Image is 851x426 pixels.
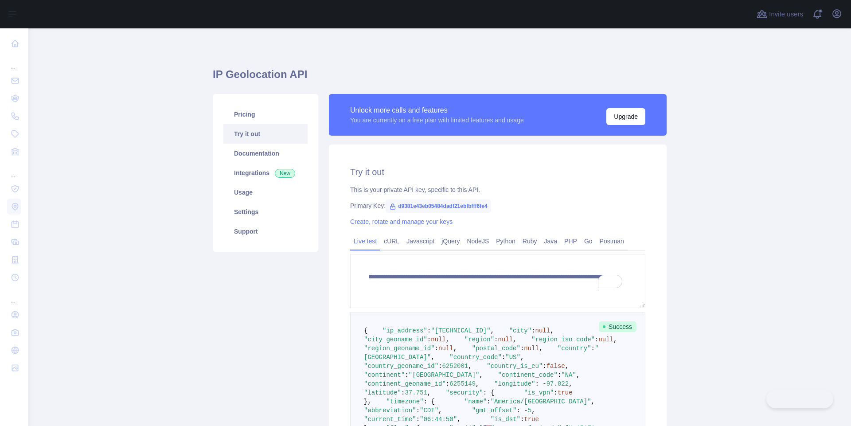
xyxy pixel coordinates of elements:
span: "America/[GEOGRAPHIC_DATA]" [491,398,591,405]
span: : - [517,407,528,414]
span: null [524,345,539,352]
a: Support [223,222,308,241]
span: , [520,354,524,361]
span: "US" [505,354,520,361]
h1: IP Geolocation API [213,67,667,89]
span: true [524,416,539,423]
span: : [558,371,561,379]
a: Usage [223,183,308,202]
iframe: Toggle Customer Support [766,390,833,408]
a: NodeJS [463,234,492,248]
a: Javascript [403,234,438,248]
span: , [438,407,442,414]
span: : [416,416,420,423]
span: : [438,363,442,370]
span: : [520,416,524,423]
span: "region_geoname_id" [364,345,435,352]
span: "is_dst" [491,416,520,423]
span: , [479,371,483,379]
span: "security" [446,389,483,396]
span: "CDT" [420,407,438,414]
span: , [539,345,543,352]
div: Primary Key: [350,201,645,210]
span: : [435,345,438,352]
span: "current_time" [364,416,416,423]
span: , [446,336,449,343]
span: 6255149 [449,380,476,387]
a: Integrations New [223,163,308,183]
textarea: To enrich screen reader interactions, please activate Accessibility in Grammarly extension settings [350,254,645,308]
a: Create, rotate and manage your keys [350,218,453,225]
span: : { [423,398,434,405]
span: , [476,380,479,387]
span: true [558,389,573,396]
span: "[GEOGRAPHIC_DATA]" [409,371,480,379]
div: Unlock more calls and features [350,105,524,116]
a: Ruby [519,234,541,248]
span: "[TECHNICAL_ID]" [431,327,490,334]
span: Invite users [769,9,803,20]
span: 37.751 [405,389,427,396]
span: "name" [465,398,487,405]
span: "continent" [364,371,405,379]
span: Success [599,321,636,332]
span: }, [364,398,371,405]
span: , [491,327,494,334]
span: : [446,380,449,387]
span: : [427,327,431,334]
button: Invite users [755,7,805,21]
span: "timezone" [386,398,423,405]
a: Go [581,234,596,248]
span: 6252001 [442,363,468,370]
span: : [520,345,524,352]
span: false [547,363,565,370]
span: "ip_address" [383,327,427,334]
span: , [591,398,595,405]
span: , [613,336,617,343]
span: : [531,327,535,334]
span: null [598,336,613,343]
span: "is_vpn" [524,389,554,396]
span: "country_geoname_id" [364,363,438,370]
span: "country_code" [449,354,502,361]
span: d9381e43eb05484dadf21ebfbfff6fe4 [386,199,491,213]
div: ... [7,53,21,71]
div: This is your private API key, specific to this API. [350,185,645,194]
a: Try it out [223,124,308,144]
a: Java [541,234,561,248]
button: Upgrade [606,108,645,125]
span: : [554,389,558,396]
span: "region" [465,336,494,343]
span: "06:44:50" [420,416,457,423]
span: New [275,169,295,178]
span: 5 [528,407,531,414]
span: : [427,336,431,343]
h2: Try it out [350,166,645,178]
div: ... [7,161,21,179]
span: , [576,371,580,379]
span: : [502,354,505,361]
span: 97.822 [547,380,569,387]
span: , [513,336,516,343]
span: , [565,363,569,370]
span: "postal_code" [472,345,520,352]
a: Live test [350,234,380,248]
span: , [431,354,434,361]
span: : [595,336,598,343]
a: Documentation [223,144,308,163]
span: , [468,363,472,370]
span: : [487,398,490,405]
span: "gmt_offset" [472,407,517,414]
span: , [453,345,457,352]
span: "city_geoname_id" [364,336,427,343]
span: : { [483,389,494,396]
span: , [569,380,572,387]
a: Python [492,234,519,248]
span: "country_is_eu" [487,363,543,370]
span: "abbreviation" [364,407,416,414]
span: : [405,371,408,379]
a: cURL [380,234,403,248]
span: : [494,336,498,343]
div: You are currently on a free plan with limited features and usage [350,116,524,125]
span: null [498,336,513,343]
